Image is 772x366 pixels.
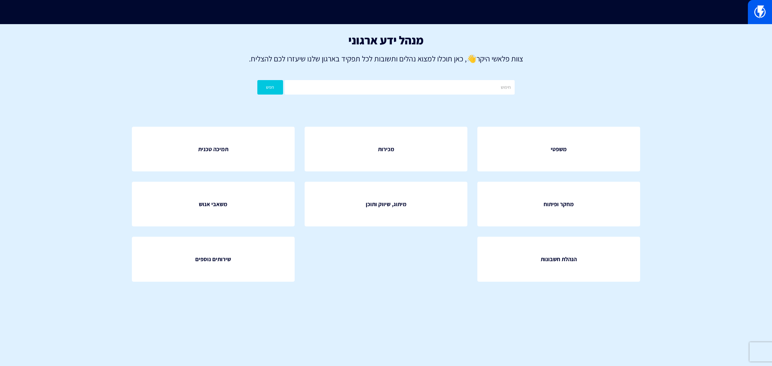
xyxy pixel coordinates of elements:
[544,200,574,208] span: מחקר ופיתוח
[285,80,515,95] input: חיפוש
[241,5,531,20] input: חיפוש מהיר...
[467,53,476,64] strong: 👋
[10,53,762,64] p: צוות פלאשי היקר , כאן תוכלו למצוא נהלים ותשובות לכל תפקיד בארגון שלנו שיעזרו לכם להצליח.
[10,34,762,47] h1: מנהל ידע ארגוני
[378,145,394,153] span: מכירות
[477,182,640,226] a: מחקר ופיתוח
[551,145,567,153] span: משפטי
[257,80,283,95] button: חפש
[366,200,407,208] span: מיתוג, שיווק ותוכן
[305,127,467,171] a: מכירות
[477,127,640,171] a: משפטי
[132,182,295,226] a: משאבי אנוש
[305,182,467,226] a: מיתוג, שיווק ותוכן
[195,255,231,263] span: שירותים נוספים
[541,255,577,263] span: הנהלת חשבונות
[199,200,227,208] span: משאבי אנוש
[132,127,295,171] a: תמיכה טכנית
[477,237,640,281] a: הנהלת חשבונות
[198,145,228,153] span: תמיכה טכנית
[132,237,295,281] a: שירותים נוספים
